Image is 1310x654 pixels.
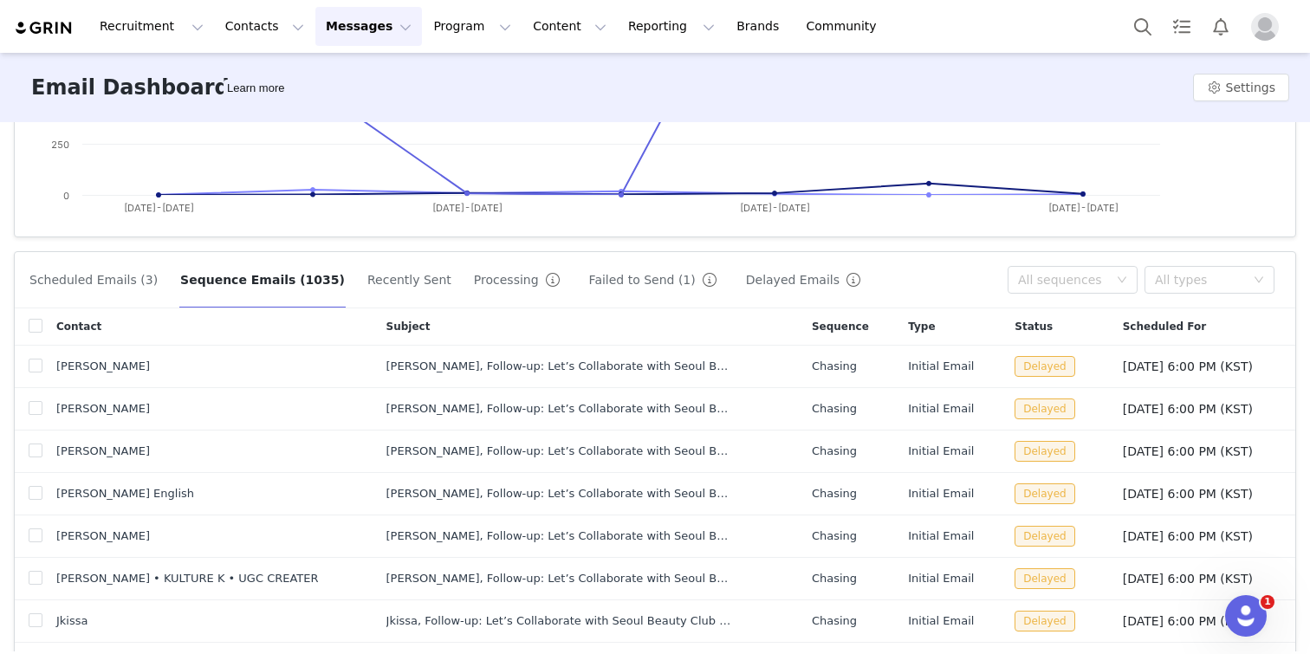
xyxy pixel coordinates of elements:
[1015,611,1074,631] span: Delayed
[29,266,159,294] button: Scheduled Emails (3)
[1015,483,1074,504] span: Delayed
[1261,595,1274,609] span: 1
[386,400,733,418] div: Ana, Follow-up: Let’s Collaborate with Seoul Beauty Club 💖
[908,528,974,545] span: Initial Email
[588,266,724,294] button: Failed to Send (1)
[1015,526,1074,547] span: Delayed
[386,570,733,587] div: Kelly, Follow-up: Let’s Collaborate with Seoul Beauty Club 💖
[1193,74,1289,101] button: Settings
[124,202,194,214] text: [DATE]-[DATE]
[1123,487,1253,501] span: [DATE] 6:00 PM (KST)
[179,266,346,294] button: Sequence Emails (1035)
[56,528,150,545] span: [PERSON_NAME]
[1163,7,1201,46] a: Tasks
[386,443,733,460] div: anna, Follow-up: Let’s Collaborate with Seoul Beauty Club 💖
[386,528,733,545] div: Ana, Follow-up: Let’s Collaborate with Seoul Beauty Club 💖
[1015,398,1074,419] span: Delayed
[473,266,567,294] button: Processing
[812,358,857,375] span: Chasing
[1254,275,1264,287] i: icon: down
[1123,572,1253,586] span: [DATE] 6:00 PM (KST)
[812,612,857,630] span: Chasing
[1123,444,1253,458] span: [DATE] 6:00 PM (KST)
[56,443,150,460] span: [PERSON_NAME]
[908,400,974,418] span: Initial Email
[1123,529,1253,543] span: [DATE] 6:00 PM (KST)
[315,7,422,46] button: Messages
[522,7,617,46] button: Content
[56,319,101,334] span: Contact
[1015,441,1074,462] span: Delayed
[812,485,857,502] span: Chasing
[1202,7,1240,46] button: Notifications
[1225,595,1267,637] iframe: Intercom live chat
[908,358,974,375] span: Initial Email
[51,139,69,151] text: 250
[224,80,288,97] div: Tooltip anchor
[1123,402,1253,416] span: [DATE] 6:00 PM (KST)
[56,612,88,630] span: Jkissa
[1251,13,1279,41] img: placeholder-profile.jpg
[1155,271,1245,288] div: All types
[1015,356,1074,377] span: Delayed
[1048,202,1119,214] text: [DATE]-[DATE]
[56,485,194,502] span: [PERSON_NAME] English
[1015,568,1074,589] span: Delayed
[908,612,974,630] span: Initial Email
[1117,275,1127,287] i: icon: down
[432,202,503,214] text: [DATE]-[DATE]
[908,485,974,502] span: Initial Email
[386,485,733,502] div: Hannah, Follow-up: Let’s Collaborate with Seoul Beauty Club 💖
[386,319,431,334] span: Subject
[726,7,794,46] a: Brands
[56,400,150,418] span: [PERSON_NAME]
[1241,13,1296,41] button: Profile
[740,202,810,214] text: [DATE]-[DATE]
[31,72,230,103] h3: Email Dashboard
[796,7,895,46] a: Community
[89,7,214,46] button: Recruitment
[423,7,522,46] button: Program
[63,190,69,202] text: 0
[1124,7,1162,46] button: Search
[386,358,733,375] div: Jessi, Follow-up: Let’s Collaborate with Seoul Beauty Club 💖
[386,612,733,630] div: Jkissa, Follow-up: Let’s Collaborate with Seoul Beauty Club 💖
[1018,271,1108,288] div: All sequences
[366,266,452,294] button: Recently Sent
[812,443,857,460] span: Chasing
[908,319,935,334] span: Type
[56,358,150,375] span: [PERSON_NAME]
[812,319,869,334] span: Sequence
[1015,319,1053,334] span: Status
[812,570,857,587] span: Chasing
[215,7,315,46] button: Contacts
[1123,614,1253,628] span: [DATE] 6:00 PM (KST)
[908,443,974,460] span: Initial Email
[812,400,857,418] span: Chasing
[1123,319,1206,334] span: Scheduled For
[908,570,974,587] span: Initial Email
[618,7,725,46] button: Reporting
[745,266,868,294] button: Delayed Emails
[56,570,319,587] span: [PERSON_NAME] • KULTURE K • UGC CREATER
[812,528,857,545] span: Chasing
[14,20,75,36] img: grin logo
[1123,359,1253,373] span: [DATE] 6:00 PM (KST)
